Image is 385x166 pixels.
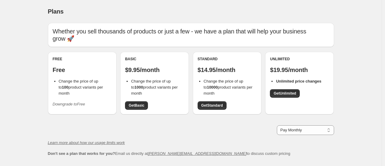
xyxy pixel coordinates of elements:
span: Get Unlimited [274,91,296,96]
a: GetBasic [125,101,148,110]
p: $19.95/month [270,66,329,74]
span: Plans [48,8,64,15]
span: Change the price of up to product variants per month [204,79,252,96]
p: Free [53,66,112,74]
b: 10000 [207,85,218,89]
b: 100 [62,85,68,89]
b: 1000 [134,85,143,89]
i: Downgrade to Free [53,102,85,106]
p: $14.95/month [198,66,257,74]
span: Get Basic [129,103,144,108]
a: [PERSON_NAME][EMAIL_ADDRESS][DOMAIN_NAME] [148,151,246,156]
a: GetStandard [198,101,227,110]
span: Get Standard [201,103,223,108]
div: Basic [125,57,184,61]
div: Standard [198,57,257,61]
div: Unlimited [270,57,329,61]
span: Change the price of up to product variants per month [131,79,178,96]
p: Whether you sell thousands of products or just a few - we have a plan that will help your busines... [53,28,329,42]
a: GetUnlimited [270,89,300,98]
a: Learn more about how our usage limits work [48,140,125,145]
span: Change the price of up to product variants per month [59,79,103,96]
span: Email us directly at to discuss custom pricing [48,151,290,156]
b: Don't see a plan that works for you? [48,151,115,156]
button: Downgrade toFree [49,99,89,109]
div: Free [53,57,112,61]
b: Unlimited price changes [276,79,321,83]
p: $9.95/month [125,66,184,74]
